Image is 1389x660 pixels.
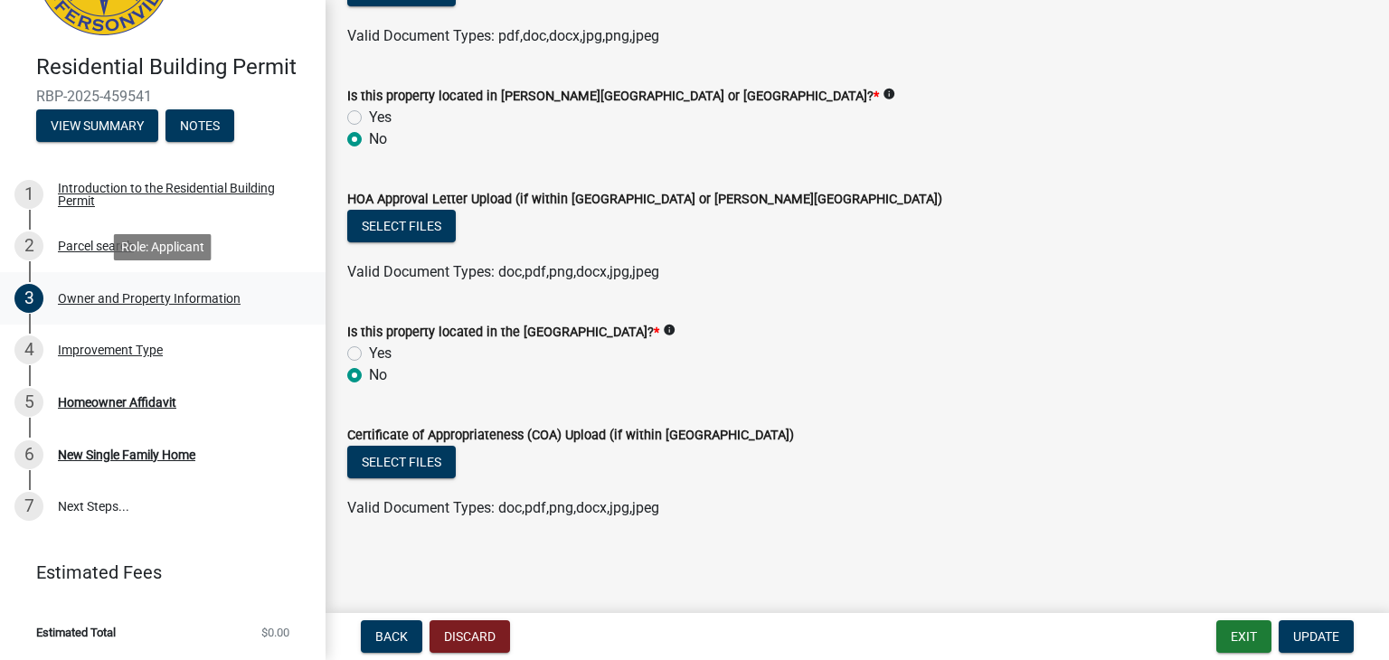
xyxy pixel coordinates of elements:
div: Role: Applicant [114,234,212,260]
button: Update [1279,620,1354,653]
div: 6 [14,440,43,469]
label: No [369,364,387,386]
wm-modal-confirm: Summary [36,119,158,134]
div: 4 [14,335,43,364]
a: Estimated Fees [14,554,297,590]
label: Is this property located in the [GEOGRAPHIC_DATA]? [347,326,659,339]
label: Yes [369,343,392,364]
span: RBP-2025-459541 [36,88,289,105]
button: Discard [430,620,510,653]
wm-modal-confirm: Notes [165,119,234,134]
div: Introduction to the Residential Building Permit [58,182,297,207]
span: Valid Document Types: doc,pdf,png,docx,jpg,jpeg [347,263,659,280]
button: View Summary [36,109,158,142]
button: Select files [347,210,456,242]
div: Parcel search [58,240,134,252]
label: Yes [369,107,392,128]
label: HOA Approval Letter Upload (if within [GEOGRAPHIC_DATA] or [PERSON_NAME][GEOGRAPHIC_DATA]) [347,193,942,206]
label: No [369,128,387,150]
div: Owner and Property Information [58,292,241,305]
div: 5 [14,388,43,417]
label: Certificate of Appropriateness (COA) Upload (if within [GEOGRAPHIC_DATA]) [347,429,794,442]
div: 1 [14,180,43,209]
i: info [883,88,895,100]
span: Estimated Total [36,627,116,638]
div: New Single Family Home [58,448,195,461]
div: Improvement Type [58,344,163,356]
span: Update [1293,629,1339,644]
button: Back [361,620,422,653]
div: 2 [14,231,43,260]
button: Select files [347,446,456,478]
span: $0.00 [261,627,289,638]
span: Valid Document Types: doc,pdf,png,docx,jpg,jpeg [347,499,659,516]
span: Valid Document Types: pdf,doc,docx,jpg,png,jpeg [347,27,659,44]
div: 7 [14,492,43,521]
button: Notes [165,109,234,142]
label: Is this property located in [PERSON_NAME][GEOGRAPHIC_DATA] or [GEOGRAPHIC_DATA]? [347,90,879,103]
button: Exit [1216,620,1271,653]
div: Homeowner Affidavit [58,396,176,409]
span: Back [375,629,408,644]
h4: Residential Building Permit [36,54,311,80]
div: 3 [14,284,43,313]
i: info [663,324,676,336]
